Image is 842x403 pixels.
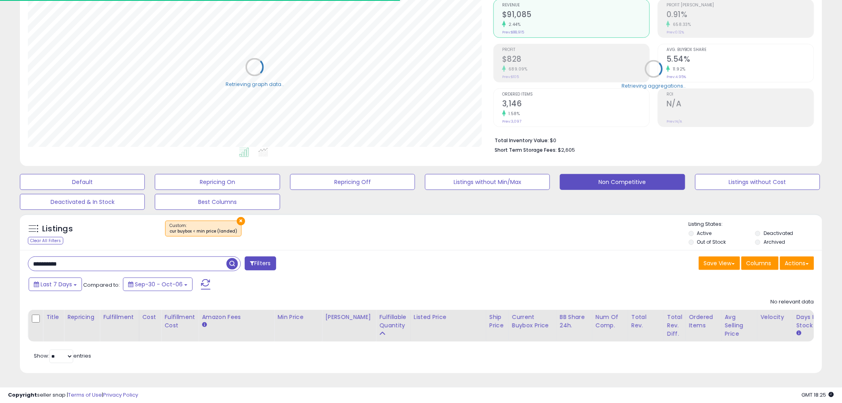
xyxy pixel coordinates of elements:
span: Sep-30 - Oct-06 [135,280,183,288]
div: BB Share 24h. [560,313,589,330]
div: Current Buybox Price [512,313,553,330]
small: Amazon Fees. [202,321,207,329]
button: Filters [245,256,276,270]
span: Compared to: [83,281,120,289]
div: Velocity [761,313,790,321]
div: Days In Stock [797,313,826,330]
button: Actions [780,256,814,270]
a: Terms of Use [68,391,102,399]
div: Avg Selling Price [725,313,754,338]
span: Custom: [170,223,237,235]
button: Last 7 Days [29,278,82,291]
button: Repricing On [155,174,280,190]
div: Retrieving aggregations.. [622,82,686,90]
label: Deactivated [764,230,793,237]
label: Out of Stock [697,239,726,245]
div: Fulfillable Quantity [379,313,407,330]
h5: Listings [42,223,73,235]
div: Fulfillment Cost [164,313,195,330]
button: Default [20,174,145,190]
div: Total Rev. Diff. [667,313,682,338]
button: Save View [699,256,740,270]
button: Best Columns [155,194,280,210]
small: Days In Stock. [797,330,801,337]
div: Total Rev. [631,313,661,330]
div: Fulfillment [103,313,135,321]
div: Amazon Fees [202,313,271,321]
a: Privacy Policy [103,391,138,399]
div: Repricing [67,313,96,321]
div: Title [46,313,60,321]
label: Archived [764,239,785,245]
strong: Copyright [8,391,37,399]
div: seller snap | | [8,391,138,399]
span: Columns [746,259,772,267]
div: Cost [142,313,158,321]
button: Listings without Cost [695,174,820,190]
button: Deactivated & In Stock [20,194,145,210]
label: Active [697,230,712,237]
button: Repricing Off [290,174,415,190]
p: Listing States: [689,221,822,228]
div: Num of Comp. [596,313,625,330]
button: Sep-30 - Oct-06 [123,278,193,291]
div: Ship Price [489,313,505,330]
div: Min Price [277,313,318,321]
div: Ordered Items [689,313,718,330]
div: Retrieving graph data.. [226,81,284,88]
button: × [237,217,245,225]
button: Listings without Min/Max [425,174,550,190]
button: Columns [741,256,779,270]
div: Clear All Filters [28,237,63,245]
button: Non Competitive [560,174,685,190]
div: cur buybox < min price (landed) [170,229,237,234]
span: 2025-10-14 18:25 GMT [802,391,834,399]
div: Listed Price [414,313,483,321]
span: Show: entries [34,352,91,360]
span: Last 7 Days [41,280,72,288]
div: [PERSON_NAME] [325,313,372,321]
div: No relevant data [771,298,814,306]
